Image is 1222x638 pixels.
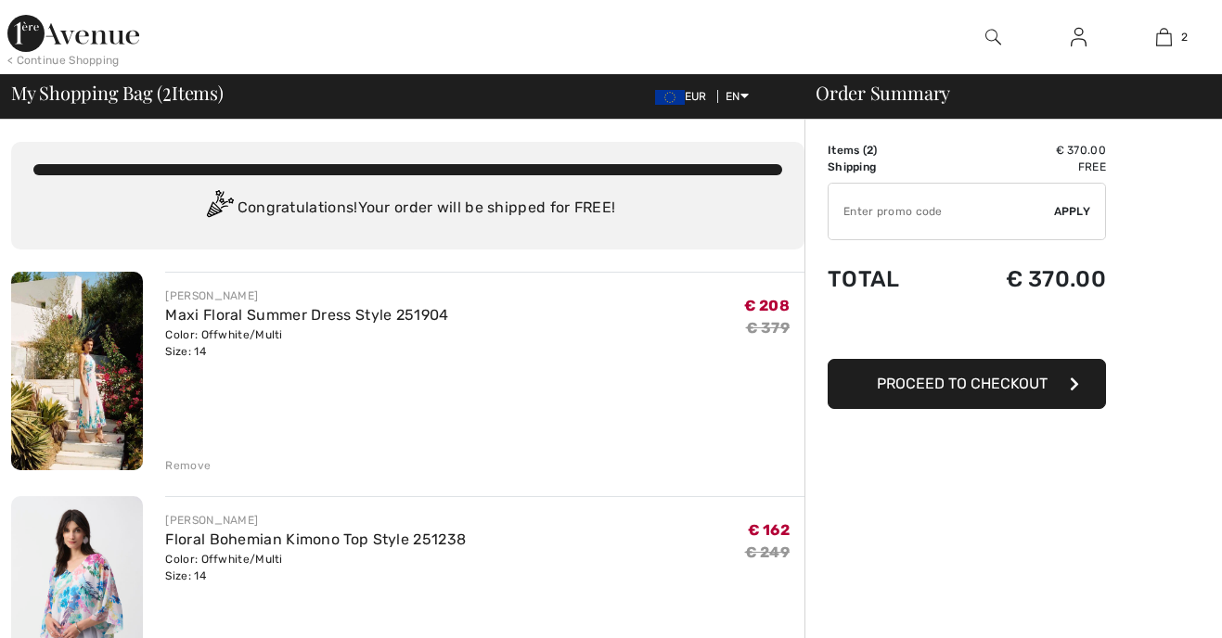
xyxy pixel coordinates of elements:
img: My Info [1071,26,1087,48]
a: Maxi Floral Summer Dress Style 251904 [165,306,448,324]
img: Maxi Floral Summer Dress Style 251904 [11,272,143,470]
span: 2 [1181,29,1188,45]
a: Sign In [1056,26,1101,49]
img: My Bag [1156,26,1172,48]
iframe: PayPal [828,311,1106,352]
img: 1ère Avenue [7,15,139,52]
div: Order Summary [793,83,1211,102]
div: [PERSON_NAME] [165,287,448,304]
div: [PERSON_NAME] [165,512,466,529]
div: < Continue Shopping [7,52,120,69]
td: € 370.00 [944,142,1106,159]
span: € 162 [748,521,791,539]
img: Congratulation2.svg [200,190,238,227]
span: € 208 [744,297,791,314]
div: Color: Offwhite/Multi Size: 14 [165,326,448,360]
div: Congratulations! Your order will be shipped for FREE! [33,190,782,227]
div: Remove [165,457,211,474]
td: Free [944,159,1106,175]
input: Promo code [829,184,1054,239]
a: Floral Bohemian Kimono Top Style 251238 [165,530,466,548]
span: Apply [1054,203,1091,220]
img: Euro [655,90,685,105]
td: Shipping [828,159,944,175]
span: 2 [867,144,873,157]
span: My Shopping Bag ( Items) [11,83,224,102]
td: € 370.00 [944,248,1106,311]
button: Proceed to Checkout [828,359,1106,409]
a: 2 [1123,26,1206,48]
div: Color: Offwhite/Multi Size: 14 [165,551,466,584]
span: 2 [162,79,172,103]
td: Items ( ) [828,142,944,159]
span: EN [726,90,749,103]
s: € 249 [745,543,791,561]
td: Total [828,248,944,311]
span: EUR [655,90,714,103]
s: € 379 [746,319,791,337]
img: search the website [985,26,1001,48]
span: Proceed to Checkout [877,375,1048,392]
